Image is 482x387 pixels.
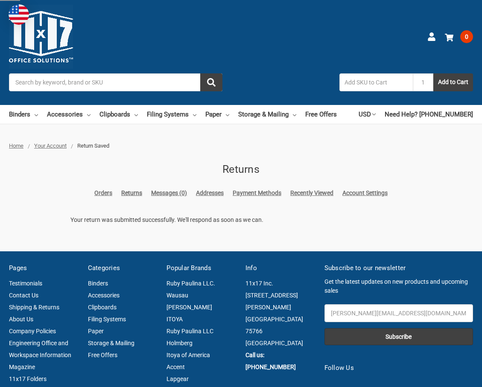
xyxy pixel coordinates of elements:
[88,316,126,323] a: Filing Systems
[9,328,56,335] a: Company Policies
[167,292,188,299] a: Wausau
[121,189,142,198] a: Returns
[324,304,473,322] input: Your email address
[9,292,38,299] a: Contact Us
[88,340,134,346] a: Storage & Mailing
[34,143,67,149] a: Your Account
[167,280,215,287] a: Ruby Paulina LLC.
[88,328,104,335] a: Paper
[324,263,473,273] h5: Subscribe to our newsletter
[460,30,473,43] span: 0
[196,189,224,198] a: Addresses
[9,5,73,69] img: 11x17.com
[147,105,196,124] a: Filing Systems
[88,292,120,299] a: Accessories
[94,189,112,198] a: Orders
[88,304,117,311] a: Clipboards
[9,304,59,311] a: Shipping & Returns
[88,280,108,287] a: Binders
[9,105,38,124] a: Binders
[70,161,412,177] h2: Returns
[9,4,29,25] img: duty and tax information for United States
[233,189,281,198] a: Payment Methods
[151,189,187,198] a: Messages (0)
[245,352,296,370] a: Call us: [PHONE_NUMBER]
[47,105,91,124] a: Accessories
[245,263,315,273] h5: Info
[205,105,229,124] a: Paper
[342,189,388,198] a: Account Settings
[167,364,185,370] a: Accent
[445,26,473,48] a: 0
[167,328,213,335] a: Ruby Paulina LLC
[433,73,473,91] button: Add to Cart
[9,316,33,323] a: About Us
[324,277,473,295] p: Get the latest updates on new products and upcoming sales
[9,340,71,370] a: Engineering Office and Workspace Information Magazine
[290,189,333,198] a: Recently Viewed
[167,340,193,346] a: Holmberg
[305,105,337,124] a: Free Offers
[88,263,158,273] h5: Categories
[167,304,212,311] a: [PERSON_NAME]
[167,352,210,358] a: Itoya of America
[99,105,138,124] a: Clipboards
[9,73,222,91] input: Search by keyword, brand or SKU
[167,316,183,323] a: ITOYA
[245,277,315,349] address: 11x17 Inc. [STREET_ADDRESS][PERSON_NAME] [GEOGRAPHIC_DATA] 75766 [GEOGRAPHIC_DATA]
[238,105,296,124] a: Storage & Mailing
[359,105,376,124] a: USD
[70,215,412,224] p: Your return was submitted successfully. We'll respond as soon as we can.
[9,143,23,149] a: Home
[9,280,42,287] a: Testimonials
[167,375,189,382] a: Lapgear
[77,143,109,149] span: Return Saved
[167,263,237,273] h5: Popular Brands
[339,73,413,91] input: Add SKU to Cart
[9,375,47,382] a: 11x17 Folders
[385,105,473,124] a: Need Help? [PHONE_NUMBER]
[88,352,117,358] a: Free Offers
[9,263,79,273] h5: Pages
